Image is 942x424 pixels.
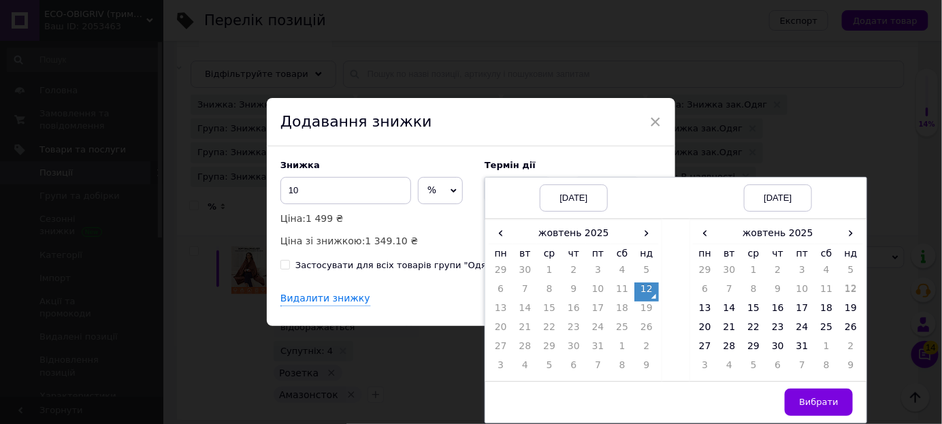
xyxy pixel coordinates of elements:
td: 31 [790,340,815,359]
td: 25 [815,321,839,340]
td: 3 [693,359,717,378]
td: 11 [815,282,839,301]
td: 28 [717,340,742,359]
span: ‹ [489,223,513,243]
td: 30 [562,340,586,359]
td: 19 [634,301,659,321]
td: 2 [766,263,790,282]
td: 1 [815,340,839,359]
td: 16 [562,301,586,321]
td: 13 [693,301,717,321]
td: 9 [839,359,863,378]
td: 5 [839,263,863,282]
td: 4 [513,359,538,378]
td: 8 [741,282,766,301]
td: 18 [611,301,635,321]
p: Ціна: [280,211,471,226]
td: 7 [717,282,742,301]
td: 7 [586,359,611,378]
td: 11 [611,282,635,301]
button: Вибрати [785,389,853,416]
td: 25 [611,321,635,340]
th: нд [839,244,863,263]
td: 8 [537,282,562,301]
td: 1 [611,340,635,359]
span: 1 499 ₴ [306,213,343,224]
td: 27 [693,340,717,359]
td: 12 [839,282,863,301]
td: 8 [611,359,635,378]
th: пн [489,244,513,263]
th: жовтень 2025 [513,223,635,244]
td: 29 [537,340,562,359]
th: сб [815,244,839,263]
span: Додавання знижки [280,113,432,130]
p: Ціна зі знижкою: [280,233,471,248]
div: Застосувати для всіх товарів групи "Одяг для обігріву спини, шиї, ніг, рук" [295,259,647,272]
td: 30 [717,263,742,282]
span: Знижка [280,160,320,170]
td: 23 [562,321,586,340]
td: 3 [790,263,815,282]
td: 7 [790,359,815,378]
td: 28 [513,340,538,359]
label: Термін дії [485,160,662,170]
td: 21 [717,321,742,340]
td: 26 [839,321,863,340]
td: 7 [513,282,538,301]
td: 21 [513,321,538,340]
td: 22 [537,321,562,340]
td: 14 [717,301,742,321]
td: 4 [815,263,839,282]
td: 10 [586,282,611,301]
td: 5 [741,359,766,378]
th: ср [741,244,766,263]
td: 2 [562,263,586,282]
span: › [839,223,863,243]
div: Видалити знижку [280,292,370,306]
th: жовтень 2025 [717,223,839,244]
td: 9 [634,359,659,378]
td: 15 [741,301,766,321]
td: 26 [634,321,659,340]
span: › [634,223,659,243]
td: 3 [489,359,513,378]
span: ‹ [693,223,717,243]
td: 30 [766,340,790,359]
td: 12 [634,282,659,301]
td: 2 [839,340,863,359]
td: 17 [790,301,815,321]
td: 23 [766,321,790,340]
th: пт [790,244,815,263]
th: ср [537,244,562,263]
span: % [427,184,436,195]
td: 27 [489,340,513,359]
td: 1 [741,263,766,282]
td: 5 [634,263,659,282]
td: 9 [766,282,790,301]
th: чт [766,244,790,263]
td: 2 [634,340,659,359]
th: пн [693,244,717,263]
td: 29 [693,263,717,282]
td: 29 [741,340,766,359]
td: 30 [513,263,538,282]
td: 6 [489,282,513,301]
td: 1 [537,263,562,282]
td: 13 [489,301,513,321]
td: 6 [562,359,586,378]
span: Вибрати [799,397,839,407]
th: вт [513,244,538,263]
span: × [649,110,662,133]
td: 10 [790,282,815,301]
td: 18 [815,301,839,321]
td: 5 [537,359,562,378]
td: 6 [693,282,717,301]
td: 19 [839,301,863,321]
td: 4 [611,263,635,282]
th: сб [611,244,635,263]
td: 9 [562,282,586,301]
td: 6 [766,359,790,378]
td: 16 [766,301,790,321]
td: 31 [586,340,611,359]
